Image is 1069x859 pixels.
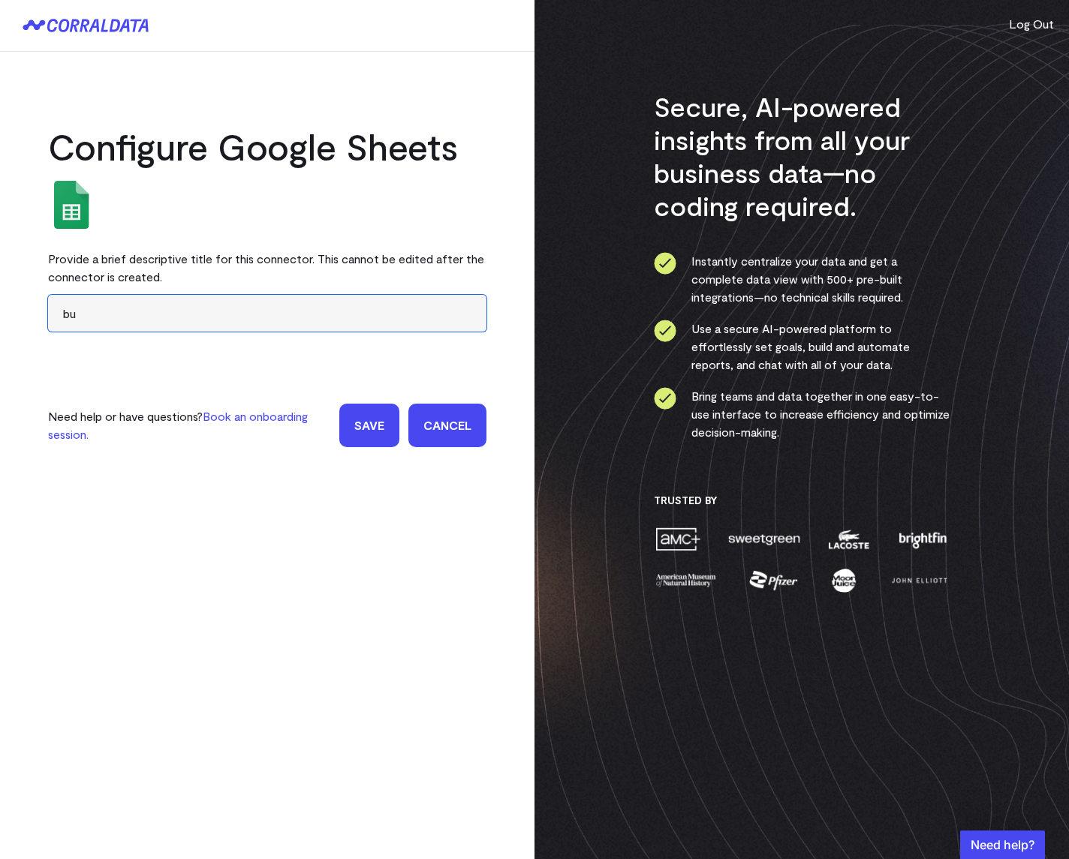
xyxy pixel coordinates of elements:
[408,404,486,447] a: Cancel
[654,494,950,507] h3: Trusted By
[748,567,799,593] img: pfizer-e137f5fc.png
[727,526,802,552] img: sweetgreen-1d1fb32c.png
[48,181,96,229] img: google_sheets-5a4bad8e.svg
[654,387,950,441] li: Bring teams and data together in one easy-to-use interface to increase efficiency and optimize de...
[654,526,702,552] img: amc-0b11a8f1.png
[654,252,950,306] li: Instantly centralize your data and get a complete data view with 500+ pre-built integrations—no t...
[829,567,859,593] img: moon-juice-c312e729.png
[339,404,399,447] input: Save
[654,387,676,410] img: ico-check-circle-4b19435c.svg
[889,567,950,593] img: john-elliott-25751c40.png
[654,90,950,222] h3: Secure, AI-powered insights from all your business data—no coding required.
[654,567,718,593] img: amnh-5afada46.png
[1009,15,1054,33] button: Log Out
[654,320,676,342] img: ico-check-circle-4b19435c.svg
[896,526,950,552] img: brightfin-a251e171.png
[654,252,676,275] img: ico-check-circle-4b19435c.svg
[48,241,486,295] div: Provide a brief descriptive title for this connector. This cannot be edited after the connector i...
[827,526,871,552] img: lacoste-7a6b0538.png
[48,124,486,169] h2: Configure Google Sheets
[654,320,950,374] li: Use a secure AI-powered platform to effortlessly set goals, build and automate reports, and chat ...
[48,295,486,332] input: Enter title here...
[48,407,330,443] p: Need help or have questions?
